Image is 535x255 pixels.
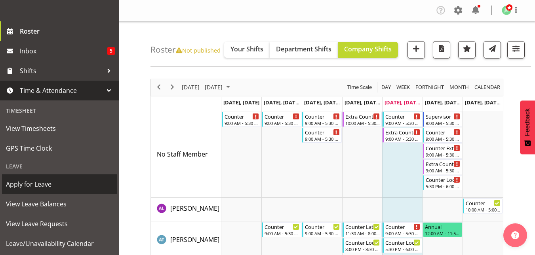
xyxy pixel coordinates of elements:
div: Extra Counter [385,128,420,136]
a: Apply for Leave [2,174,117,194]
div: Counter Extra [426,144,461,152]
span: Fortnight [415,82,445,92]
div: Extra Counter [345,112,380,120]
div: previous period [152,79,166,96]
div: No Staff Member"s event - Counter Begin From Wednesday, October 8, 2025 at 9:00:00 AM GMT+13:00 E... [302,112,342,127]
div: Counter Late Shift [345,223,380,230]
a: View Leave Balances [2,194,117,214]
div: 9:00 AM - 5:30 PM [305,230,340,236]
span: Time & Attendance [20,85,103,96]
div: 12:00 AM - 11:59 PM [425,230,461,236]
div: Alex-Micheal Taniwha"s event - Counter Lock Up Begin From Friday, October 10, 2025 at 5:30:00 PM ... [383,238,422,253]
button: Month [473,82,502,92]
div: Counter [385,112,420,120]
div: Alex-Micheal Taniwha"s event - Annual Begin From Saturday, October 11, 2025 at 12:00:00 AM GMT+13... [423,222,463,237]
button: Department Shifts [270,42,338,58]
div: No Staff Member"s event - Counter Begin From Friday, October 10, 2025 at 9:00:00 AM GMT+13:00 End... [383,112,422,127]
button: Download a PDF of the roster according to the set date range. [433,41,450,59]
div: October 06 - 12, 2025 [179,79,235,96]
div: Counter [426,128,461,136]
span: [DATE], [DATE] [425,99,461,106]
div: Counter Lock Up [345,238,380,246]
td: Abigail Lane resource [151,198,221,221]
button: Timeline Week [395,82,411,92]
div: No Staff Member"s event - Counter Begin From Wednesday, October 8, 2025 at 9:00:00 AM GMT+13:00 E... [302,128,342,143]
div: 9:00 AM - 5:30 PM [426,167,461,174]
button: Your Shifts [224,42,270,58]
div: 9:00 AM - 5:30 PM [265,120,299,126]
div: No Staff Member"s event - Extra Counter Begin From Friday, October 10, 2025 at 9:00:00 AM GMT+13:... [383,128,422,143]
div: Annual [425,223,461,230]
span: Apply for Leave [6,178,113,190]
a: View Timesheets [2,119,117,138]
button: Highlight an important date within the roster. [458,41,476,59]
span: [DATE], [DATE] [345,99,381,106]
button: Timeline Day [380,82,392,92]
a: View Leave Requests [2,214,117,234]
div: 9:00 AM - 5:30 PM [385,136,420,142]
button: Filter Shifts [507,41,525,59]
div: Abigail Lane"s event - Counter Begin From Sunday, October 12, 2025 at 10:00:00 AM GMT+13:00 Ends ... [463,198,503,213]
div: 10:00 AM - 5:30 PM [345,120,380,126]
div: 8:00 PM - 8:30 PM [345,246,380,252]
a: No Staff Member [157,149,208,159]
div: Alex-Micheal Taniwha"s event - Counter Begin From Tuesday, October 7, 2025 at 9:00:00 AM GMT+13:0... [262,222,301,237]
button: Next [167,82,178,92]
span: [DATE], [DATE] [264,99,300,106]
div: Counter [305,112,340,120]
div: Timesheet [2,102,117,119]
span: Shifts [20,65,103,77]
div: 9:00 AM - 5:30 PM [426,120,461,126]
div: 5:30 PM - 6:00 PM [426,183,461,189]
span: Inbox [20,45,107,57]
div: next period [166,79,179,96]
span: Feedback [524,108,531,136]
div: Leave [2,158,117,174]
a: [PERSON_NAME] [170,204,219,213]
span: Month [449,82,470,92]
span: View Leave Balances [6,198,113,210]
span: [PERSON_NAME] [170,235,219,244]
div: Counter Lock Up [426,176,461,183]
div: 9:00 AM - 5:30 PM [305,120,340,126]
a: Leave/Unavailability Calendar [2,234,117,253]
span: View Timesheets [6,123,113,134]
span: [DATE], [DATE] [385,99,421,106]
button: Timeline Month [448,82,470,92]
img: jodine-bunn132.jpg [502,6,511,15]
div: 9:00 AM - 5:30 PM [385,120,420,126]
div: Counter [305,128,340,136]
td: No Staff Member resource [151,111,221,198]
div: No Staff Member"s event - Counter Lock Up Begin From Saturday, October 11, 2025 at 5:30:00 PM GMT... [423,175,463,190]
span: Time Scale [347,82,373,92]
div: Counter [466,199,501,207]
div: Extra Counter [426,160,461,168]
div: 5:30 PM - 6:00 PM [385,246,420,252]
a: [PERSON_NAME] [170,235,219,244]
span: 5 [107,47,115,55]
div: 9:00 AM - 5:30 PM [305,136,340,142]
a: GPS Time Clock [2,138,117,158]
span: GPS Time Clock [6,142,113,154]
button: Time Scale [346,82,373,92]
span: [DATE], [DATE] [304,99,340,106]
div: 10:00 AM - 5:00 PM [466,206,501,213]
div: No Staff Member"s event - Counter Begin From Tuesday, October 7, 2025 at 9:00:00 AM GMT+13:00 End... [262,112,301,127]
div: Counter [385,223,420,230]
div: No Staff Member"s event - Extra Counter Begin From Thursday, October 9, 2025 at 10:00:00 AM GMT+1... [343,112,382,127]
div: Counter [305,223,340,230]
h4: Roster [150,45,221,54]
button: Previous [154,82,164,92]
span: Not published [176,46,221,54]
div: Counter [265,112,299,120]
span: Leave/Unavailability Calendar [6,238,113,249]
div: Alex-Micheal Taniwha"s event - Counter Lock Up Begin From Thursday, October 9, 2025 at 8:00:00 PM... [343,238,382,253]
span: Department Shifts [276,45,331,53]
span: Week [396,82,411,92]
div: Counter [265,223,299,230]
div: 9:00 AM - 5:30 PM [265,230,299,236]
span: View Leave Requests [6,218,113,230]
span: Company Shifts [344,45,392,53]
